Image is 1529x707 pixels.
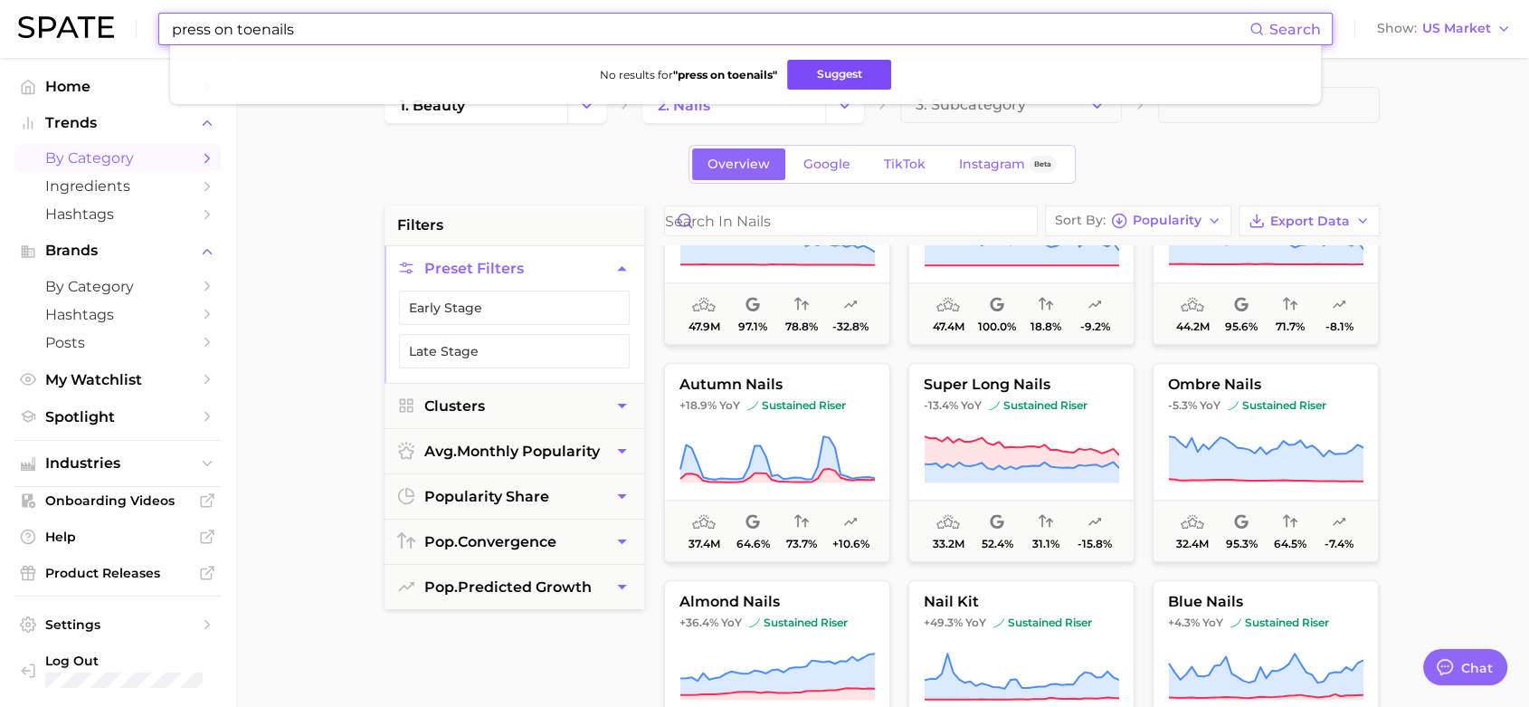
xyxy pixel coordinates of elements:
[170,14,1249,44] input: Search here for a brand, industry, or ingredient
[1332,294,1346,316] span: popularity predicted growth: Very Unlikely
[14,200,221,228] a: Hashtags
[1087,294,1102,316] span: popularity predicted growth: Very Unlikely
[1283,294,1297,316] span: popularity convergence: High Convergence
[749,616,848,630] span: sustained riser
[794,294,809,316] span: popularity convergence: High Convergence
[1154,377,1378,393] span: ombre nails
[884,157,926,172] span: TikTok
[1176,320,1210,333] span: 44.2m
[1325,320,1353,333] span: -8.1%
[692,148,785,180] a: Overview
[399,334,630,368] button: Late Stage
[1181,511,1204,533] span: average monthly popularity: Very High Popularity
[993,617,1004,628] img: sustained riser
[936,511,960,533] span: average monthly popularity: Very High Popularity
[708,157,770,172] span: Overview
[385,384,644,428] button: Clusters
[45,455,190,472] span: Industries
[424,578,458,596] abbr: popularity index
[1087,511,1102,533] span: popularity predicted growth: Uncertain
[692,294,716,316] span: average monthly popularity: Very High Popularity
[1230,616,1329,630] span: sustained riser
[14,301,221,329] a: Hashtags
[1153,363,1379,562] button: ombre nails-5.3% YoYsustained risersustained riser32.4m95.3%64.5%-7.4%
[786,538,817,550] span: 73.7%
[933,320,964,333] span: 47.4m
[1325,538,1353,550] span: -7.4%
[908,363,1135,562] button: super long nails-13.4% YoYsustained risersustained riser33.2m52.4%31.1%-15.8%
[679,398,717,412] span: +18.9%
[1078,538,1112,550] span: -15.8%
[672,68,776,81] strong: " press on toenails "
[749,617,760,628] img: sustained riser
[385,520,644,564] button: pop.convergence
[990,511,1004,533] span: popularity share: Google
[1045,205,1231,236] button: Sort ByPopularity
[788,148,866,180] a: Google
[747,400,758,411] img: sustained riser
[1080,320,1110,333] span: -9.2%
[45,408,190,425] span: Spotlight
[916,97,1026,113] span: 3. Subcategory
[18,16,114,38] img: SPATE
[14,611,221,638] a: Settings
[45,529,190,545] span: Help
[424,578,592,596] span: predicted growth
[1202,616,1223,630] span: YoY
[1276,320,1305,333] span: 71.7%
[1274,538,1306,550] span: 64.5%
[45,653,206,669] span: Log Out
[14,172,221,200] a: Ingredients
[14,272,221,301] a: by Category
[424,488,549,505] span: popularity share
[45,306,190,323] span: Hashtags
[843,294,858,316] span: popularity predicted growth: Uncertain
[14,403,221,431] a: Spotlight
[944,148,1072,180] a: InstagramBeta
[642,87,825,123] a: 2. nails
[787,60,891,90] button: Suggest
[45,565,190,581] span: Product Releases
[424,397,485,415] span: Clusters
[45,149,190,167] span: by Category
[424,260,524,277] span: Preset Filters
[1168,398,1197,412] span: -5.3%
[1200,398,1220,413] span: YoY
[738,320,767,333] span: 97.1%
[924,398,958,412] span: -13.4%
[664,146,890,345] button: coffin shape nails-24.1% YoYsustained risersustained riser47.9m97.1%78.8%-32.8%
[746,511,760,533] span: popularity share: Google
[424,443,457,460] abbr: average
[14,72,221,100] a: Home
[1377,24,1417,33] span: Show
[721,616,742,630] span: YoY
[665,594,889,610] span: almond nails
[1372,17,1515,41] button: ShowUS Market
[45,616,190,633] span: Settings
[45,334,190,351] span: Posts
[1181,294,1204,316] span: average monthly popularity: Very High Popularity
[825,87,864,123] button: Change Category
[1153,146,1379,345] button: black nails-8.4% YoYsustained risersustained riser44.2m95.6%71.7%-8.1%
[1032,538,1059,550] span: 31.1%
[689,320,720,333] span: 47.9m
[14,237,221,264] button: Brands
[45,205,190,223] span: Hashtags
[1176,538,1209,550] span: 32.4m
[1230,617,1241,628] img: sustained riser
[1269,21,1321,38] span: Search
[719,398,740,413] span: YoY
[869,148,941,180] a: TikTok
[1234,294,1249,316] span: popularity share: Google
[1228,400,1239,411] img: sustained riser
[14,450,221,477] button: Industries
[424,533,458,550] abbr: popularity index
[1226,538,1258,550] span: 95.3%
[399,291,630,325] button: Early Stage
[803,157,850,172] span: Google
[14,110,221,137] button: Trends
[45,492,190,509] span: Onboarding Videos
[14,647,221,693] a: Log out. Currently logged in with e-mail meng.zhang@wella.com.
[567,87,606,123] button: Change Category
[1225,320,1258,333] span: 95.6%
